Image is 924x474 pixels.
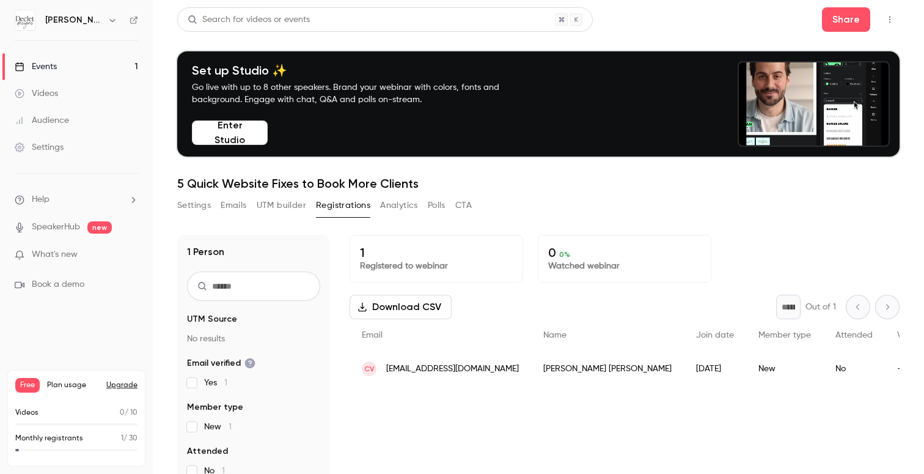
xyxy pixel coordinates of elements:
[15,141,64,154] div: Settings
[543,331,566,339] span: Name
[548,260,701,272] p: Watched webinar
[229,423,232,431] span: 1
[822,7,870,32] button: Share
[187,245,224,259] h1: 1 Person
[897,331,920,339] span: Views
[559,250,570,259] span: 0 %
[187,313,237,325] span: UTM Source
[32,221,80,234] a: SpeakerHub
[835,331,873,339] span: Attended
[360,245,513,260] p: 1
[15,433,83,444] p: Monthly registrants
[15,87,58,100] div: Videos
[187,333,320,345] p: No results
[428,196,446,215] button: Polls
[15,407,38,418] p: Videos
[758,331,811,339] span: Member type
[15,114,69,127] div: Audience
[121,433,137,444] p: / 30
[548,245,701,260] p: 0
[221,196,246,215] button: Emails
[192,120,268,145] button: Enter Studio
[120,407,137,418] p: / 10
[805,301,836,313] p: Out of 1
[15,378,40,393] span: Free
[187,445,228,457] span: Attended
[531,352,684,386] div: [PERSON_NAME] [PERSON_NAME]
[121,435,123,442] span: 1
[386,363,519,376] span: [EMAIL_ADDRESS][DOMAIN_NAME]
[350,295,452,319] button: Download CSV
[362,331,383,339] span: Email
[87,221,112,234] span: new
[360,260,513,272] p: Registered to webinar
[823,352,885,386] div: No
[204,377,227,389] span: Yes
[192,63,528,78] h4: Set up Studio ✨
[32,248,78,261] span: What's new
[187,401,243,413] span: Member type
[177,176,900,191] h1: 5 Quick Website Fixes to Book More Clients
[696,331,734,339] span: Join date
[257,196,306,215] button: UTM builder
[32,193,50,206] span: Help
[177,196,211,215] button: Settings
[15,193,138,206] li: help-dropdown-opener
[364,363,375,374] span: CV
[188,13,310,26] div: Search for videos or events
[120,409,125,417] span: 0
[15,10,35,30] img: Declet Designs
[684,352,746,386] div: [DATE]
[15,61,57,73] div: Events
[47,380,99,390] span: Plan usage
[224,379,227,387] span: 1
[32,278,84,291] span: Book a demo
[316,196,370,215] button: Registrations
[204,421,232,433] span: New
[746,352,823,386] div: New
[45,14,103,26] h6: [PERSON_NAME] Designs
[455,196,472,215] button: CTA
[192,81,528,106] p: Go live with up to 8 other speakers. Brand your webinar with colors, fonts and background. Engage...
[380,196,418,215] button: Analytics
[187,357,255,369] span: Email verified
[106,380,137,390] button: Upgrade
